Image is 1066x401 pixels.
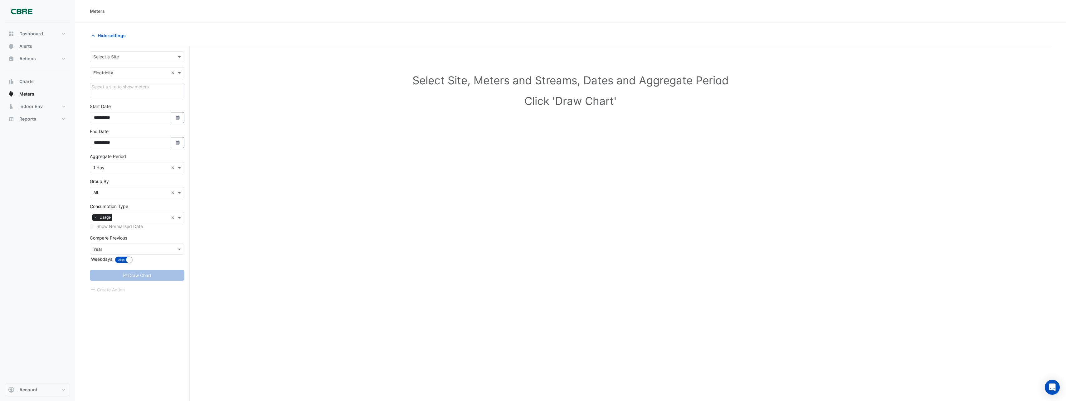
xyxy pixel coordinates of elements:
div: Select meters or streams to enable normalisation [90,223,184,230]
app-icon: Dashboard [8,31,14,37]
label: Weekdays: [90,256,114,262]
span: Meters [19,91,34,97]
div: Meters [90,8,105,14]
button: Account [5,384,70,396]
span: Charts [19,78,34,85]
button: Meters [5,88,70,100]
span: Alerts [19,43,32,49]
button: Charts [5,75,70,88]
label: Show Normalised Data [96,223,143,230]
button: Indoor Env [5,100,70,113]
h1: Select Site, Meters and Streams, Dates and Aggregate Period [100,74,1041,87]
h1: Click 'Draw Chart' [100,94,1041,107]
label: Consumption Type [90,203,128,210]
span: Clear [171,189,176,196]
div: Open Intercom Messenger [1045,380,1060,395]
span: Reports [19,116,36,122]
span: Clear [171,69,176,76]
label: Group By [90,178,109,185]
app-icon: Indoor Env [8,103,14,110]
app-icon: Meters [8,91,14,97]
img: Company Logo [7,5,36,17]
label: Compare Previous [90,235,127,241]
span: Clear [171,214,176,221]
label: End Date [90,128,109,135]
span: Hide settings [98,32,126,39]
span: × [92,214,98,220]
span: Account [19,387,37,393]
button: Hide settings [90,30,130,41]
app-escalated-ticket-create-button: Please correct errors first [90,286,125,292]
span: Clear [171,164,176,171]
fa-icon: Select Date [175,140,181,145]
span: Actions [19,56,36,62]
span: Usage [98,214,112,220]
button: Alerts [5,40,70,52]
span: Indoor Env [19,103,43,110]
div: Click Update or Cancel in Details panel [90,83,184,98]
span: Dashboard [19,31,43,37]
app-icon: Charts [8,78,14,85]
app-icon: Actions [8,56,14,62]
label: Start Date [90,103,111,110]
button: Dashboard [5,27,70,40]
app-icon: Reports [8,116,14,122]
button: Reports [5,113,70,125]
fa-icon: Select Date [175,115,181,120]
label: Aggregate Period [90,153,126,160]
button: Actions [5,52,70,65]
app-icon: Alerts [8,43,14,49]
